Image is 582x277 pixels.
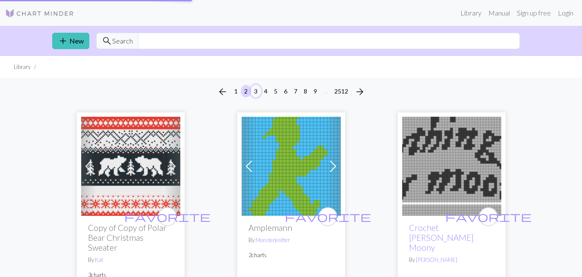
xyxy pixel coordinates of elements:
[241,85,251,97] button: 2
[445,208,532,225] i: favourite
[52,33,89,49] a: New
[513,4,554,22] a: Sign up free
[95,256,103,263] a: Kat
[214,85,368,99] nav: Page navigation
[242,117,341,216] img: 1000009583.jpg
[249,236,334,244] p: By
[285,208,371,225] i: favourite
[409,223,474,252] a: Crochet [PERSON_NAME] Moony
[285,210,371,223] span: favorite
[124,208,211,225] i: favourite
[214,85,231,99] button: Previous
[310,85,321,97] button: 9
[402,117,501,216] img: Crochet Harry Potter Moony
[485,4,513,22] a: Manual
[402,161,501,169] a: Crochet Harry Potter Moony
[58,35,68,47] span: add
[255,237,290,243] a: Monsterknitter
[416,256,457,263] a: [PERSON_NAME]
[251,85,261,97] button: 3
[331,85,352,97] button: 2512
[445,210,532,223] span: favorite
[217,86,228,98] span: arrow_back
[290,85,301,97] button: 7
[81,161,180,169] a: Christmas sweater - back panel
[217,87,228,97] i: Previous
[554,4,577,22] a: Login
[249,223,334,233] h2: Amplemann
[5,8,74,19] img: Logo
[457,4,485,22] a: Library
[231,85,241,97] button: 1
[351,85,368,99] button: Next
[271,85,281,97] button: 5
[81,117,180,216] img: Christmas sweater - back panel
[355,87,365,97] i: Next
[280,85,291,97] button: 6
[14,63,31,71] li: Library
[261,85,271,97] button: 4
[318,207,337,226] button: favourite
[88,223,173,252] h2: Copy of Copy of Polar Bear Christmas Sweater
[102,35,112,47] span: search
[242,161,341,169] a: 1000009583.jpg
[300,85,311,97] button: 8
[409,256,494,264] p: By
[124,210,211,223] span: favorite
[249,251,334,259] p: 2 charts
[355,86,365,98] span: arrow_forward
[88,256,173,264] p: By
[112,36,133,46] span: Search
[158,207,177,226] button: favourite
[479,207,498,226] button: favourite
